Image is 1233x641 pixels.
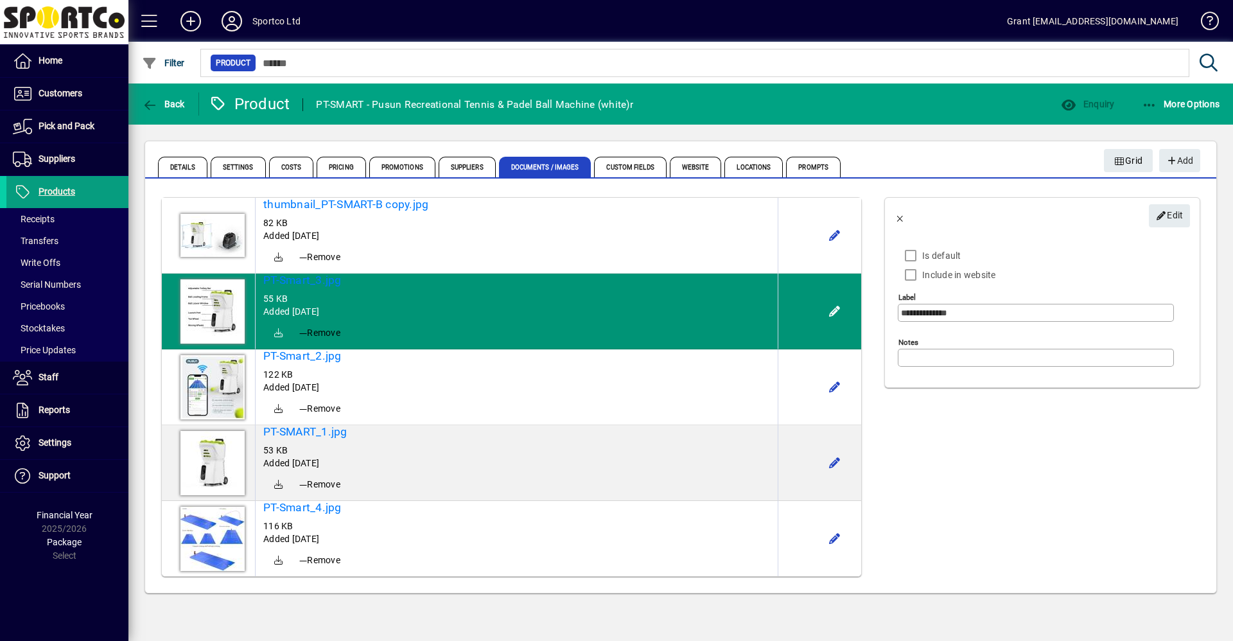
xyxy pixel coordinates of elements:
[6,427,128,459] a: Settings
[263,532,770,545] div: Added [DATE]
[317,157,366,177] span: Pricing
[263,229,770,242] div: Added [DATE]
[670,157,722,177] span: Website
[1159,149,1200,172] button: Add
[13,301,65,312] span: Pricebooks
[263,444,770,457] div: 53 KB
[1149,204,1190,227] button: Edit
[6,317,128,339] a: Stocktakes
[39,186,75,197] span: Products
[263,470,294,500] a: Download
[142,58,185,68] span: Filter
[1104,149,1153,172] button: Grid
[263,368,770,381] div: 122 KB
[13,236,58,246] span: Transfers
[825,529,845,549] button: Edit
[39,154,75,164] span: Suppliers
[439,157,496,177] span: Suppliers
[170,10,211,33] button: Add
[6,362,128,394] a: Staff
[786,157,841,177] span: Prompts
[1166,150,1193,171] span: Add
[6,230,128,252] a: Transfers
[263,425,770,439] a: PT-SMART_1.jpg
[39,437,71,448] span: Settings
[6,45,128,77] a: Home
[294,549,345,572] button: Remove
[158,157,207,177] span: Details
[13,214,55,224] span: Receipts
[369,157,435,177] span: Promotions
[269,157,314,177] span: Costs
[1156,205,1184,226] span: Edit
[263,242,294,273] a: Download
[825,301,845,322] button: Edit
[263,381,770,394] div: Added [DATE]
[294,321,345,344] button: Remove
[13,279,81,290] span: Serial Numbers
[39,372,58,382] span: Staff
[316,94,633,115] div: PT-SMART - Pusun Recreational Tennis & Padel Ball Machine (white)r
[825,453,845,473] button: Edit
[263,501,770,514] a: PT-Smart_4.jpg
[39,470,71,480] span: Support
[1191,3,1217,44] a: Knowledge Base
[263,545,294,576] a: Download
[13,345,76,355] span: Price Updates
[6,208,128,230] a: Receipts
[139,92,188,116] button: Back
[263,292,770,305] div: 55 KB
[39,88,82,98] span: Customers
[6,394,128,426] a: Reports
[825,225,845,246] button: Edit
[211,10,252,33] button: Profile
[6,78,128,110] a: Customers
[209,94,290,114] div: Product
[1114,150,1143,171] span: Grid
[39,405,70,415] span: Reports
[13,323,65,333] span: Stocktakes
[885,200,916,231] button: Back
[499,157,591,177] span: Documents / Images
[128,92,199,116] app-page-header-button: Back
[294,397,345,420] button: Remove
[263,520,770,532] div: 116 KB
[6,110,128,143] a: Pick and Pack
[6,339,128,361] a: Price Updates
[299,402,340,415] span: Remove
[263,198,770,211] h5: thumbnail_PT-SMART-B copy.jpg
[898,293,916,302] mat-label: Label
[263,216,770,229] div: 82 KB
[594,157,666,177] span: Custom Fields
[299,326,340,339] span: Remove
[825,377,845,398] button: Edit
[263,318,294,349] a: Download
[39,55,62,66] span: Home
[294,473,345,496] button: Remove
[299,250,340,263] span: Remove
[1139,92,1223,116] button: More Options
[47,537,82,547] span: Package
[263,394,294,425] a: Download
[263,349,770,363] h5: PT-Smart_2.jpg
[211,157,266,177] span: Settings
[142,99,185,109] span: Back
[13,258,60,268] span: Write Offs
[299,478,340,491] span: Remove
[1142,99,1220,109] span: More Options
[6,295,128,317] a: Pricebooks
[37,510,92,520] span: Financial Year
[299,554,340,566] span: Remove
[252,11,301,31] div: Sportco Ltd
[6,460,128,492] a: Support
[6,274,128,295] a: Serial Numbers
[139,51,188,75] button: Filter
[6,252,128,274] a: Write Offs
[39,121,94,131] span: Pick and Pack
[263,274,770,287] a: PT-Smart_3.jpg
[724,157,783,177] span: Locations
[294,245,345,268] button: Remove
